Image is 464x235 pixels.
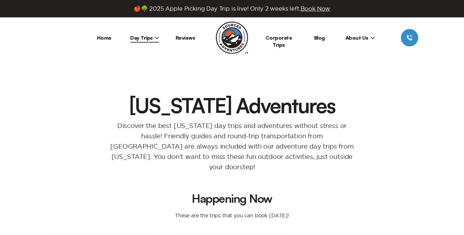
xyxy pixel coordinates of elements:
span: About Us [345,34,375,41]
a: Home [97,34,111,41]
p: Discover the best [US_STATE] day trips and adventures without stress or hassle! Friendly guides a... [103,121,361,172]
span: 🍎🌳 2025 Apple Picking Day Trip is live! Only 2 weeks left. [134,5,330,12]
h2: Happening Now [43,193,421,204]
a: Reviews [176,34,195,41]
span: Day Trips [130,34,159,41]
img: Sourced Adventures company logo [216,22,248,54]
a: Corporate Trips [266,34,292,48]
a: Blog [314,34,325,41]
span: Book Now [301,5,331,12]
p: These are the trips that you can book [DATE]! [169,212,295,219]
h1: [US_STATE] Adventures [32,95,432,115]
